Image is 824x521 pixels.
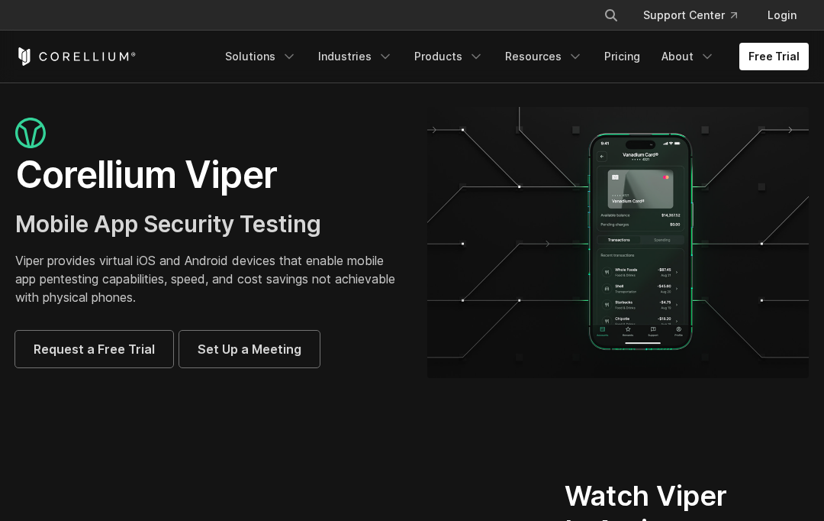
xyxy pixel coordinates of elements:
[34,340,155,358] span: Request a Free Trial
[405,43,493,70] a: Products
[652,43,724,70] a: About
[427,107,809,378] img: viper_hero
[198,340,301,358] span: Set Up a Meeting
[15,210,321,238] span: Mobile App Security Testing
[309,43,402,70] a: Industries
[597,2,625,29] button: Search
[585,2,809,29] div: Navigation Menu
[216,43,809,70] div: Navigation Menu
[755,2,809,29] a: Login
[496,43,592,70] a: Resources
[179,331,320,367] a: Set Up a Meeting
[216,43,306,70] a: Solutions
[595,43,649,70] a: Pricing
[631,2,749,29] a: Support Center
[15,251,397,306] p: Viper provides virtual iOS and Android devices that enable mobile app pentesting capabilities, sp...
[15,152,397,198] h1: Corellium Viper
[15,118,46,149] img: viper_icon_large
[739,43,809,70] a: Free Trial
[15,47,137,66] a: Corellium Home
[15,331,173,367] a: Request a Free Trial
